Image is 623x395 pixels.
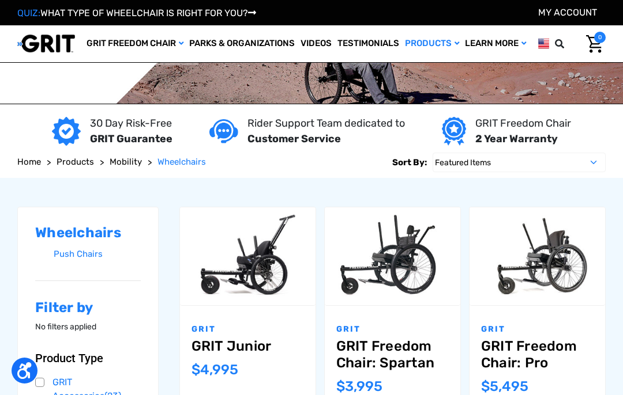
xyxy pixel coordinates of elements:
p: GRIT [481,323,594,335]
span: $5,495 [481,378,528,394]
img: GRIT All-Terrain Wheelchair and Mobility Equipment [17,34,75,53]
button: Product Type [35,351,141,365]
strong: GRIT Guarantee [90,132,172,145]
a: GRIT Junior,$4,995.00 [192,338,304,355]
a: GRIT Freedom Chair: Pro,$5,495.00 [470,207,605,305]
p: GRIT [336,323,449,335]
a: Mobility [110,155,142,169]
span: Home [17,157,41,167]
img: GRIT Freedom Chair Pro: the Pro model shown including contoured Invacare Matrx seatback, Spinergy... [470,211,605,302]
input: Search [572,32,577,56]
a: GRIT Freedom Chair: Spartan,$3,995.00 [336,338,449,371]
p: GRIT Freedom Chair [475,116,571,131]
a: GRIT Junior,$4,995.00 [180,207,316,305]
p: 30 Day Risk-Free [90,116,172,131]
strong: 2 Year Warranty [475,132,558,145]
p: Rider Support Team dedicated to [247,116,405,131]
img: GRIT Guarantee [52,117,81,146]
label: Sort By: [392,153,427,172]
span: Mobility [110,157,142,167]
a: Account [538,7,597,18]
span: Wheelchairs [157,157,206,167]
a: Wheelchairs [157,155,206,169]
img: Cart [586,35,603,53]
img: GRIT Junior: GRIT Freedom Chair all terrain wheelchair engineered specifically for kids [180,211,316,302]
strong: Customer Service [247,132,341,145]
a: GRIT Freedom Chair: Pro,$5,495.00 [481,338,594,371]
a: Products [402,25,462,62]
span: QUIZ: [17,7,40,18]
h2: Filter by [35,299,141,316]
a: Products [57,155,94,169]
span: 0 [594,32,606,43]
span: Products [57,157,94,167]
a: QUIZ:WHAT TYPE OF WHEELCHAIR IS RIGHT FOR YOU? [17,7,256,18]
p: No filters applied [35,321,141,333]
a: GRIT Freedom Chair: Spartan,$3,995.00 [325,207,460,305]
img: Customer service [209,119,238,143]
a: Testimonials [335,25,402,62]
img: GRIT Freedom Chair: Spartan [325,211,460,302]
span: $3,995 [336,378,382,394]
span: $4,995 [192,362,238,378]
h2: Wheelchairs [35,225,141,241]
a: Parks & Organizations [186,25,298,62]
a: Home [17,155,41,169]
a: GRIT Freedom Chair [84,25,186,62]
img: Year warranty [442,117,466,146]
a: Learn More [462,25,529,62]
img: us.png [538,36,549,51]
a: Videos [298,25,335,62]
a: Push Chairs [54,246,141,263]
p: GRIT [192,323,304,335]
span: Product Type [35,351,103,365]
a: Cart with 0 items [577,32,606,56]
